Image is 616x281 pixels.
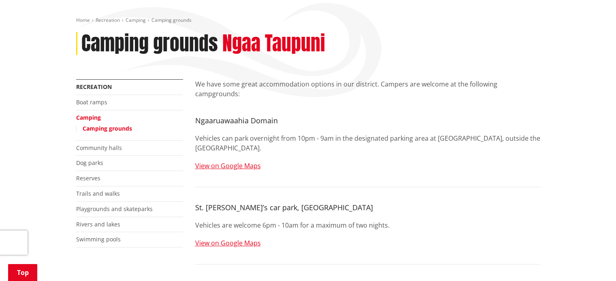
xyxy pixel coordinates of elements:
[151,17,192,23] span: Camping grounds
[96,17,120,23] a: Recreation
[76,174,100,182] a: Reserves
[76,159,103,167] a: Dog parks
[195,203,540,212] h4: St. [PERSON_NAME]’s car park, [GEOGRAPHIC_DATA]
[8,264,37,281] a: Top
[76,144,122,152] a: Community halls
[195,161,261,170] a: View on Google Maps
[195,133,540,153] p: Vehicles can park overnight from 10pm - 9am in the designated parking area at [GEOGRAPHIC_DATA], ...
[76,114,101,121] a: Camping
[76,205,153,213] a: Playgrounds and skateparks
[195,220,540,230] p: Vehicles are welcome 6pm - 10am for a maximum of two nights.
[76,220,120,228] a: Rivers and lakes
[76,83,112,91] a: Recreation
[76,17,90,23] a: Home
[195,116,540,125] h4: Ngaaruawaahia Domain
[579,247,608,276] iframe: Messenger Launcher
[76,17,540,24] nav: breadcrumb
[195,79,540,99] p: We have some great accommodation options in our district. Campers are welcome at the following ca...
[195,239,261,247] a: View on Google Maps
[126,17,146,23] a: Camping
[83,125,132,132] a: Camping grounds
[222,32,325,55] h2: Ngaa Taupuni
[76,190,120,197] a: Trails and walks
[76,235,121,243] a: Swimming pools
[81,32,218,55] h1: Camping grounds
[76,98,107,106] a: Boat ramps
